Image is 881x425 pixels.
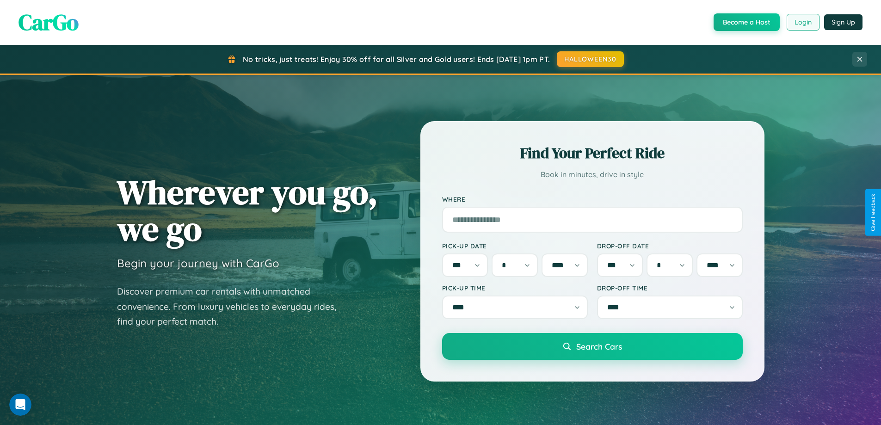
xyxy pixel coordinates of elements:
[787,14,819,31] button: Login
[18,7,79,37] span: CarGo
[117,284,348,329] p: Discover premium car rentals with unmatched convenience. From luxury vehicles to everyday rides, ...
[9,394,31,416] iframe: Intercom live chat
[824,14,863,30] button: Sign Up
[714,13,780,31] button: Become a Host
[442,168,743,181] p: Book in minutes, drive in style
[117,174,378,247] h1: Wherever you go, we go
[442,242,588,250] label: Pick-up Date
[597,284,743,292] label: Drop-off Time
[557,51,624,67] button: HALLOWEEN30
[870,194,876,231] div: Give Feedback
[442,195,743,203] label: Where
[117,256,279,270] h3: Begin your journey with CarGo
[576,341,622,351] span: Search Cars
[442,284,588,292] label: Pick-up Time
[243,55,550,64] span: No tricks, just treats! Enjoy 30% off for all Silver and Gold users! Ends [DATE] 1pm PT.
[442,143,743,163] h2: Find Your Perfect Ride
[442,333,743,360] button: Search Cars
[597,242,743,250] label: Drop-off Date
